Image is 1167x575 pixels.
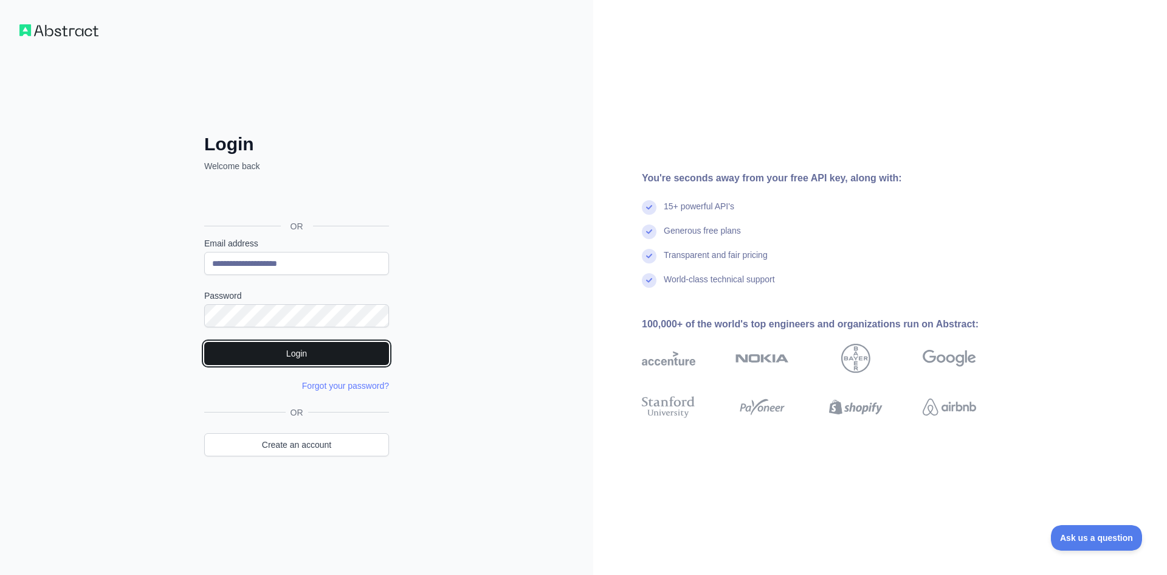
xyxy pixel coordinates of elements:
[642,171,1015,186] div: You're seconds away from your free API key, along with:
[664,249,768,273] div: Transparent and fair pricing
[204,290,389,302] label: Password
[735,394,789,420] img: payoneer
[923,344,976,373] img: google
[302,381,389,391] a: Forgot your password?
[642,249,656,263] img: check mark
[642,394,695,420] img: stanford university
[664,273,775,298] div: World-class technical support
[642,225,656,239] img: check mark
[204,433,389,456] a: Create an account
[642,273,656,288] img: check mark
[281,220,313,232] span: OR
[735,344,789,373] img: nokia
[1051,525,1143,551] iframe: Toggle Customer Support
[664,200,734,225] div: 15+ powerful API's
[642,200,656,215] img: check mark
[841,344,870,373] img: bayer
[204,160,389,172] p: Welcome back
[198,186,393,212] iframe: Sign in with Google Button
[204,133,389,155] h2: Login
[204,342,389,365] button: Login
[286,406,308,419] span: OR
[642,344,695,373] img: accenture
[664,225,741,249] div: Generous free plans
[923,394,976,420] img: airbnb
[642,317,1015,332] div: 100,000+ of the world's top engineers and organizations run on Abstract:
[204,237,389,249] label: Email address
[19,24,98,37] img: Workflow
[829,394,883,420] img: shopify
